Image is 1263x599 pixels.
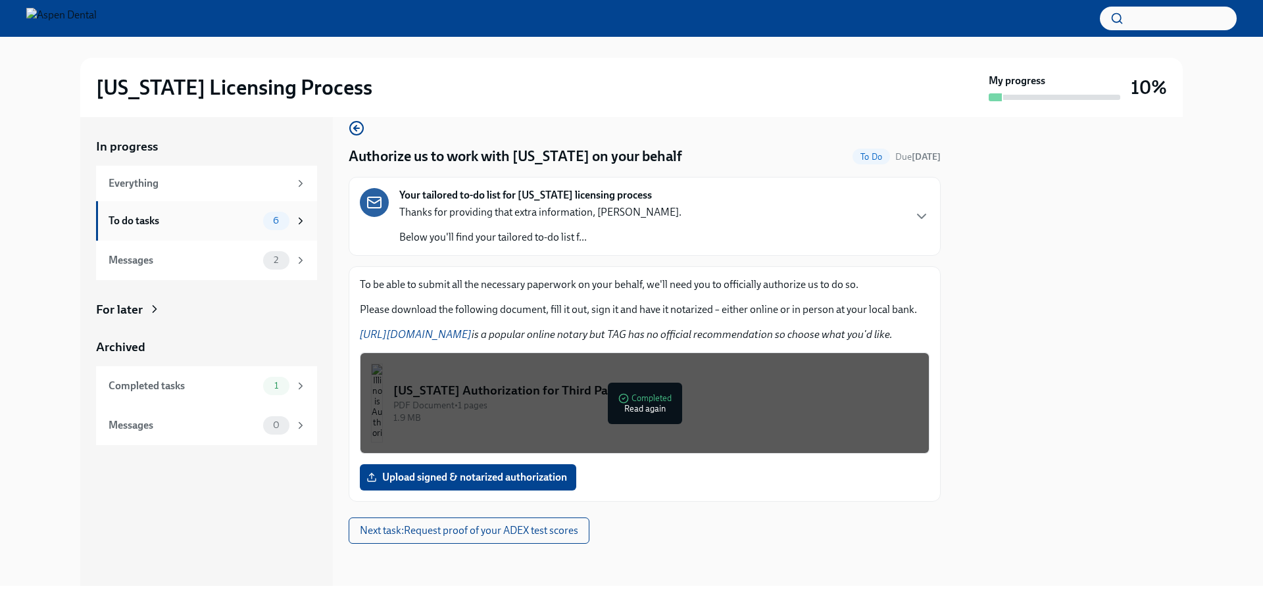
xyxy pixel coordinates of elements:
a: For later [96,301,317,318]
a: [URL][DOMAIN_NAME] [360,328,472,341]
span: 1 [266,381,286,391]
strong: [DATE] [912,151,941,162]
span: August 21st, 2025 10:00 [895,151,941,163]
div: [US_STATE] Authorization for Third Party Contact [393,382,918,399]
div: For later [96,301,143,318]
span: Next task : Request proof of your ADEX test scores [360,524,578,537]
span: 0 [265,420,287,430]
em: is a popular online notary but TAG has no official recommendation so choose what you'd like. [360,328,893,341]
strong: My progress [989,74,1045,88]
span: To Do [853,152,890,162]
div: To do tasks [109,214,258,228]
img: Illinois Authorization for Third Party Contact [371,364,383,443]
h4: Authorize us to work with [US_STATE] on your behalf [349,147,682,166]
span: Upload signed & notarized authorization [369,471,567,484]
h3: 10% [1131,76,1167,99]
span: 2 [266,255,286,265]
strong: Your tailored to-do list for [US_STATE] licensing process [399,188,652,203]
a: Messages2 [96,241,317,280]
button: [US_STATE] Authorization for Third Party ContactPDF Document•1 pages1.9 MBCompletedRead again [360,352,929,454]
h2: [US_STATE] Licensing Process [96,74,372,101]
a: Messages0 [96,406,317,445]
p: To be able to submit all the necessary paperwork on your behalf, we'll need you to officially aut... [360,277,929,292]
div: 1.9 MB [393,412,918,424]
div: Completed tasks [109,379,258,393]
span: 6 [265,216,287,226]
a: To do tasks6 [96,201,317,241]
button: Next task:Request proof of your ADEX test scores [349,517,589,544]
label: Upload signed & notarized authorization [360,464,576,491]
a: Everything [96,166,317,201]
div: Messages [109,253,258,268]
a: In progress [96,138,317,155]
img: Aspen Dental [26,8,97,29]
span: Due [895,151,941,162]
a: Completed tasks1 [96,366,317,406]
p: Below you'll find your tailored to-do list f... [399,230,681,245]
div: PDF Document • 1 pages [393,399,918,412]
div: Messages [109,418,258,433]
div: Everything [109,176,289,191]
p: Please download the following document, fill it out, sign it and have it notarized – either onlin... [360,302,929,317]
p: Thanks for providing that extra information, [PERSON_NAME]. [399,205,681,220]
a: Archived [96,339,317,356]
